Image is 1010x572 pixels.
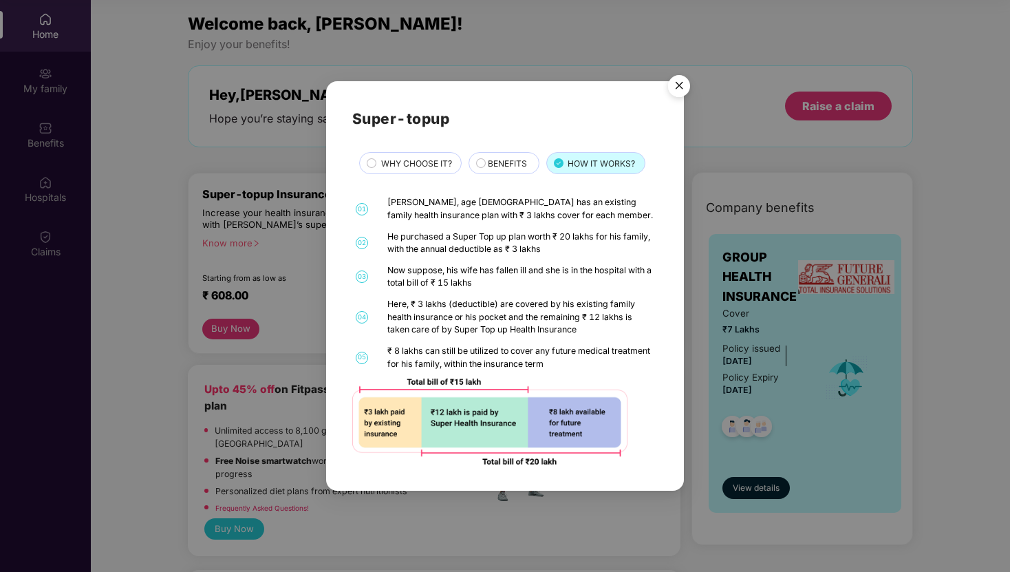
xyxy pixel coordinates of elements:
[356,237,368,249] span: 02
[387,231,655,256] div: He purchased a Super Top up plan worth ₹ 20 lakhs for his family, with the annual deductible as ₹...
[356,311,368,324] span: 04
[387,345,655,370] div: ₹ 8 lakhs can still be utilized to cover any future medical treatment for his family, within the ...
[387,298,655,337] div: Here, ₹ 3 lakhs (deductible) are covered by his existing family health insurance or his pocket an...
[387,264,655,290] div: Now suppose, his wife has fallen ill and she is in the hospital with a total bill of ₹ 15 lakhs
[356,271,368,283] span: 03
[488,157,527,170] span: BENEFITS
[568,157,635,170] span: HOW IT WORKS?
[387,196,655,222] div: [PERSON_NAME], age [DEMOGRAPHIC_DATA] has an existing family health insurance plan with ₹ 3 lakhs...
[352,379,627,464] img: 92ad5f425632aafc39dd5e75337fe900.png
[660,68,697,105] button: Close
[356,352,368,364] span: 05
[356,203,368,215] span: 01
[381,157,452,170] span: WHY CHOOSE IT?
[352,107,658,130] h2: Super-topup
[660,69,698,107] img: svg+xml;base64,PHN2ZyB4bWxucz0iaHR0cDovL3d3dy53My5vcmcvMjAwMC9zdmciIHdpZHRoPSI1NiIgaGVpZ2h0PSI1Ni...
